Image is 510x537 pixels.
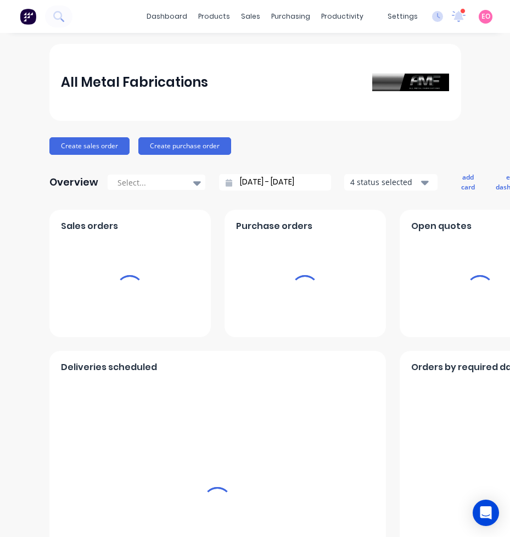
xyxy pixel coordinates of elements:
[266,8,316,25] div: purchasing
[61,220,118,233] span: Sales orders
[61,361,157,374] span: Deliveries scheduled
[382,8,423,25] div: settings
[49,137,130,155] button: Create sales order
[454,170,482,194] button: add card
[372,74,449,91] img: All Metal Fabrications
[344,174,438,191] button: 4 status selected
[141,8,193,25] a: dashboard
[49,171,98,193] div: Overview
[411,220,472,233] span: Open quotes
[473,500,499,526] div: Open Intercom Messenger
[61,71,208,93] div: All Metal Fabrications
[193,8,236,25] div: products
[20,8,36,25] img: Factory
[316,8,369,25] div: productivity
[350,176,419,188] div: 4 status selected
[236,8,266,25] div: sales
[236,220,312,233] span: Purchase orders
[481,12,490,21] span: EO
[138,137,231,155] button: Create purchase order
